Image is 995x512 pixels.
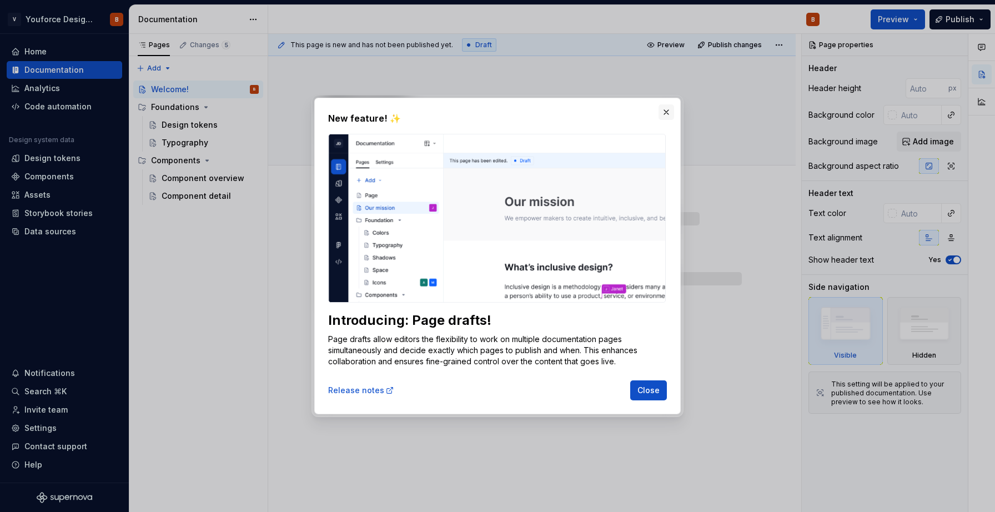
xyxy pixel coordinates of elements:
[328,312,666,329] div: Introducing: Page drafts!
[328,334,666,367] p: Page drafts allow editors the flexibility to work on multiple documentation pages simultaneously ...
[630,380,667,400] button: Close
[328,385,394,396] a: Release notes
[637,385,660,396] span: Close
[328,112,667,125] h2: New feature! ✨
